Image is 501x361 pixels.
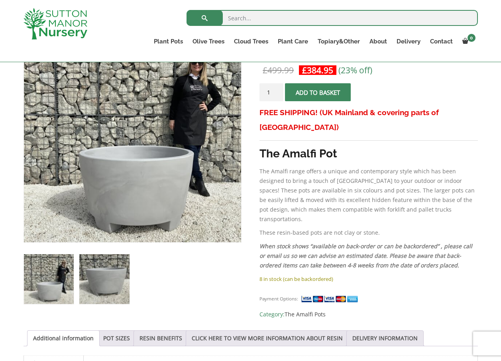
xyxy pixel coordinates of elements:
a: Olive Trees [188,36,229,47]
span: (23% off) [338,65,372,76]
p: These resin-based pots are not clay or stone. [259,228,477,237]
bdi: 499.99 [263,65,294,76]
a: POT SIZES [103,331,130,346]
a: About [365,36,392,47]
img: The Amalfi Pot 100 Colour Greystone [24,254,74,304]
bdi: 384.95 [302,65,333,76]
p: The Amalfi range offers a unique and contemporary style which has been designed to bring a touch ... [259,167,477,224]
h3: FREE SHIPPING! (UK Mainland & covering parts of [GEOGRAPHIC_DATA]) [259,105,477,135]
span: Category: [259,310,477,319]
img: logo [24,8,87,39]
em: When stock shows “available on back-order or can be backordered” , please call or email us so we ... [259,242,472,269]
p: 8 in stock (can be backordered) [259,274,477,284]
img: The Amalfi Pot 100 Colour Greystone - Image 2 [79,254,129,304]
a: 0 [458,36,478,47]
span: £ [263,65,267,76]
a: CLICK HERE TO VIEW MORE INFORMATION ABOUT RESIN [192,331,343,346]
a: The Amalfi Pots [285,310,326,318]
img: payment supported [301,295,361,303]
a: Plant Pots [149,36,188,47]
span: 0 [468,34,475,42]
small: Payment Options: [259,296,298,302]
a: Cloud Trees [229,36,273,47]
strong: The Amalfi Pot [259,147,337,160]
a: RESIN BENEFITS [139,331,182,346]
input: Product quantity [259,83,283,101]
a: Topiary&Other [313,36,365,47]
a: Contact [425,36,458,47]
button: Add to basket [285,83,351,101]
span: £ [302,65,307,76]
a: Delivery [392,36,425,47]
a: Plant Care [273,36,313,47]
a: Additional information [33,331,94,346]
a: DELIVERY INFORMATION [352,331,418,346]
input: Search... [187,10,478,26]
